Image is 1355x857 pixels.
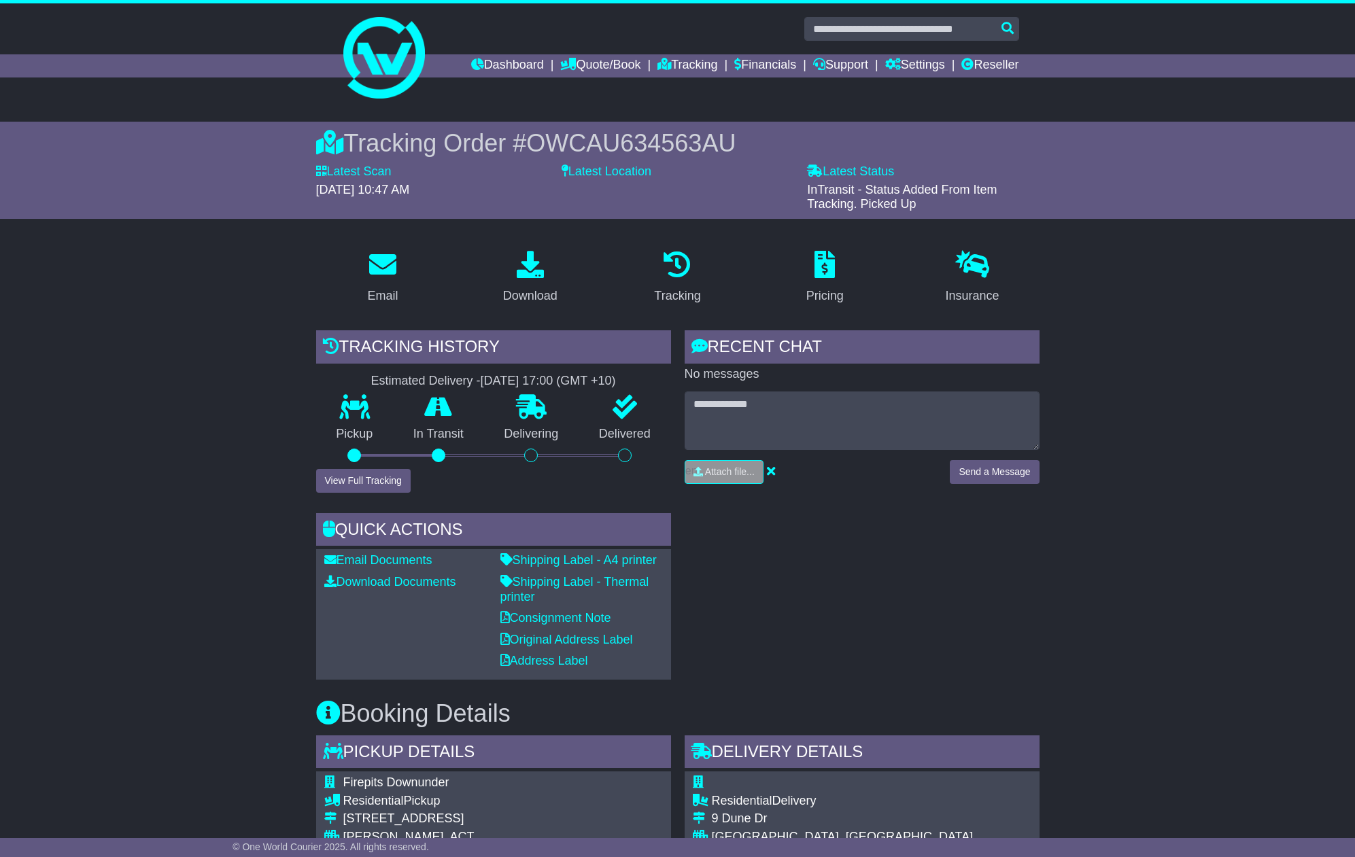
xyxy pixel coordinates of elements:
a: Consignment Note [500,611,611,625]
div: Download [503,287,558,305]
div: [PERSON_NAME], ACT [343,830,551,845]
a: Tracking [645,246,709,310]
span: Residential [712,794,772,807]
p: No messages [685,367,1040,382]
div: Insurance [946,287,999,305]
label: Latest Scan [316,164,392,179]
div: Delivery Details [685,735,1040,772]
a: Download Documents [324,575,456,589]
p: Delivered [579,427,671,442]
a: Address Label [500,654,588,667]
label: Latest Status [807,164,894,179]
div: Tracking Order # [316,128,1040,158]
a: Email Documents [324,553,432,567]
div: Estimated Delivery - [316,374,671,389]
div: Pickup Details [316,735,671,772]
a: Quote/Book [560,54,640,77]
span: OWCAU634563AU [526,129,736,157]
div: [GEOGRAPHIC_DATA], [GEOGRAPHIC_DATA] [712,830,974,845]
p: Delivering [484,427,579,442]
button: Send a Message [950,460,1039,484]
div: Tracking [654,287,700,305]
span: Firepits Downunder [343,775,449,789]
a: Pricing [797,246,853,310]
button: View Full Tracking [316,469,411,493]
span: © One World Courier 2025. All rights reserved. [233,841,429,852]
div: [DATE] 17:00 (GMT +10) [481,374,616,389]
a: Insurance [937,246,1008,310]
div: Tracking history [316,330,671,367]
span: Residential [343,794,404,807]
div: 9 Dune Dr [712,811,974,826]
a: Support [813,54,868,77]
div: Pricing [806,287,844,305]
a: Tracking [657,54,717,77]
label: Latest Location [562,164,651,179]
a: Shipping Label - A4 printer [500,553,657,567]
a: Reseller [961,54,1018,77]
div: Email [367,287,398,305]
a: Download [494,246,566,310]
div: Pickup [343,794,551,809]
div: Quick Actions [316,513,671,550]
span: [DATE] 10:47 AM [316,183,410,196]
a: Shipping Label - Thermal printer [500,575,649,604]
a: Email [358,246,407,310]
p: Pickup [316,427,394,442]
div: Delivery [712,794,974,809]
a: Dashboard [471,54,544,77]
h3: Booking Details [316,700,1040,727]
span: InTransit - Status Added From Item Tracking. Picked Up [807,183,997,211]
p: In Transit [393,427,484,442]
a: Settings [885,54,945,77]
div: [STREET_ADDRESS] [343,811,551,826]
a: Original Address Label [500,633,633,646]
a: Financials [734,54,796,77]
div: RECENT CHAT [685,330,1040,367]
